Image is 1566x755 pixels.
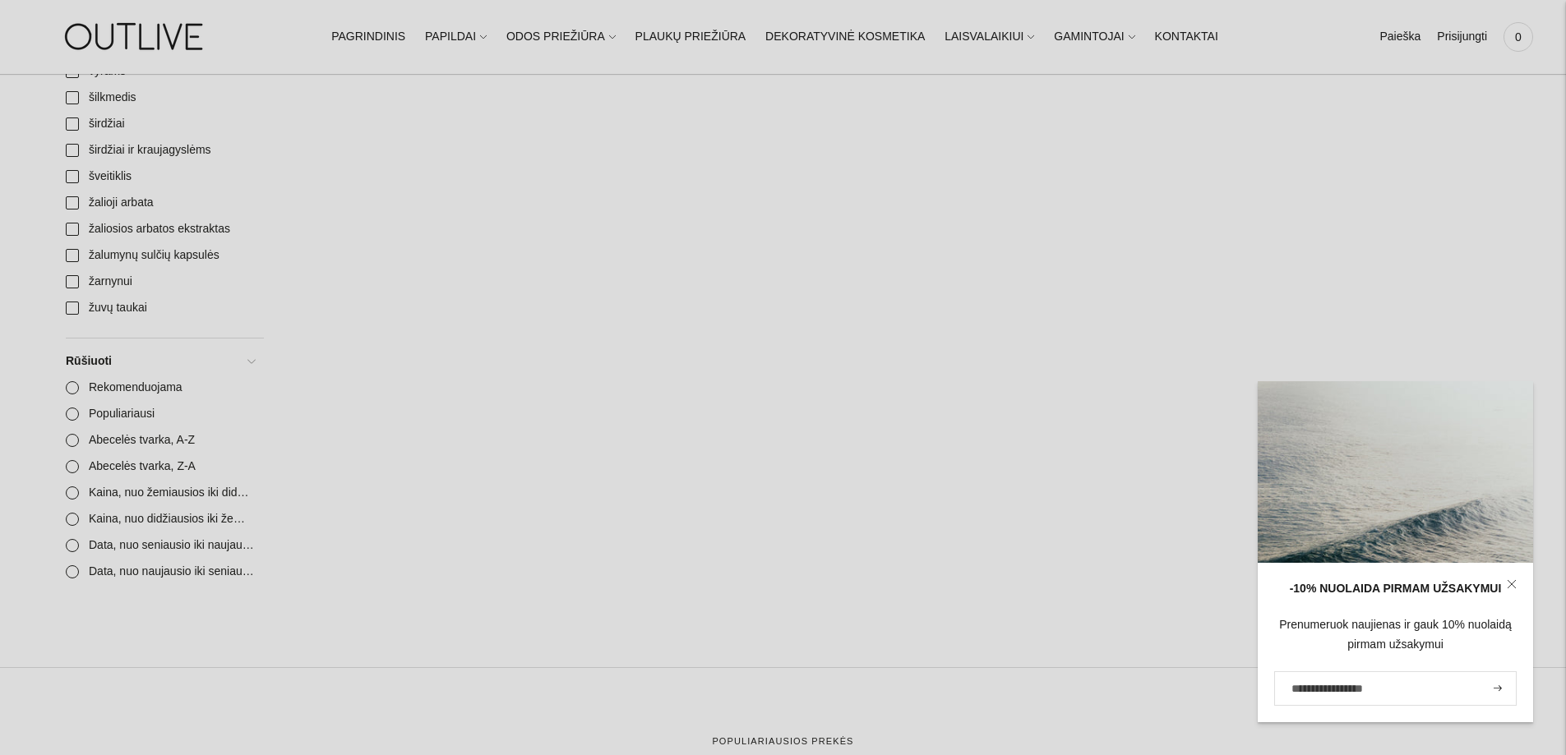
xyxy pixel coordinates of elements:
[56,453,264,480] a: Abecelės tvarka, Z-A
[56,242,264,269] a: žalumynų sulčių kapsulės
[56,137,264,163] a: širdžiai ir kraujagyslėms
[1155,19,1218,55] a: KONTAKTAI
[1274,579,1517,599] div: -10% NUOLAIDA PIRMAM UŽSAKYMUI
[33,8,238,65] img: OUTLIVE
[1507,25,1530,48] span: 0
[331,19,405,55] a: PAGRINDINIS
[765,19,925,55] a: DEKORATYVINĖ KOSMETIKA
[425,19,487,55] a: PAPILDAI
[56,375,264,401] a: Rekomenduojama
[635,19,746,55] a: PLAUKŲ PRIEŽIŪRA
[56,85,264,111] a: šilkmedis
[56,532,264,559] a: Data, nuo seniausio iki naujausio
[56,111,264,137] a: širdžiai
[56,348,264,375] a: Rūšiuoti
[1379,19,1420,55] a: Paieška
[56,295,264,321] a: žuvų taukai
[56,480,264,506] a: Kaina, nuo žemiausios iki didžiausios
[56,190,264,216] a: žalioji arbata
[1437,19,1487,55] a: Prisijungti
[945,19,1034,55] a: LAISVALAIKIUI
[56,269,264,295] a: žarnynui
[1504,19,1533,55] a: 0
[56,427,264,453] a: Abecelės tvarka, A-Z
[1054,19,1134,55] a: GAMINTOJAI
[66,734,1500,750] div: Populiariausios prekės
[56,506,264,532] a: Kaina, nuo didžiausios iki žemiausios
[506,19,616,55] a: ODOS PRIEŽIŪRA
[56,163,264,190] a: šveitiklis
[56,216,264,242] a: žaliosios arbatos ekstraktas
[56,401,264,427] a: Populiariausi
[1274,615,1517,655] div: Prenumeruok naujienas ir gauk 10% nuolaidą pirmam užsakymui
[56,559,264,585] a: Data, nuo naujausio iki seniausio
